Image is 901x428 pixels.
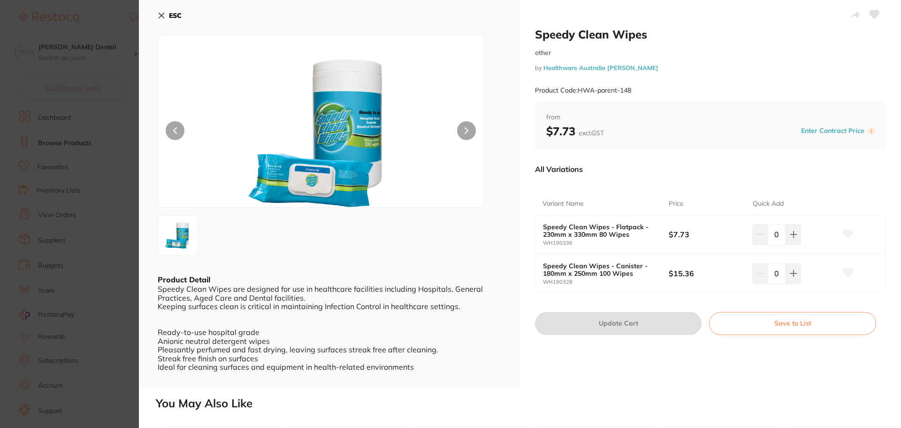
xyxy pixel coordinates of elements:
[158,285,501,380] div: Speedy Clean Wipes are designed for use in healthcare facilities including Hospitals, General Pra...
[169,11,182,20] b: ESC
[546,113,875,122] span: from
[543,240,669,246] small: WH190336
[156,397,897,410] h2: You May Also Like
[223,59,419,207] img: Y2xlYW4ucG5n
[158,275,210,284] b: Product Detail
[669,199,684,209] p: Price
[798,126,867,135] button: Enter Contract Price
[669,229,744,240] b: $7.73
[579,129,604,137] span: excl. GST
[535,86,631,94] small: Product Code: HWA-parent-148
[535,27,886,41] h2: Speedy Clean Wipes
[543,223,656,238] b: Speedy Clean Wipes - Flatpack - 230mm x 330mm 80 Wipes
[535,164,583,174] p: All Variations
[535,312,702,335] button: Update Cart
[546,124,604,138] b: $7.73
[709,312,876,335] button: Save to List
[867,127,875,135] label: i
[543,64,658,71] a: Healthware Australia [PERSON_NAME]
[535,49,886,57] small: other
[542,199,584,209] p: Variant Name
[669,268,744,279] b: $15.36
[158,8,182,23] button: ESC
[535,64,886,71] small: by
[161,218,195,252] img: Y2xlYW4ucG5n
[753,199,784,209] p: Quick Add
[543,262,656,277] b: Speedy Clean Wipes - Canister - 180mm x 250mm 100 Wipes
[543,279,669,285] small: WH190328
